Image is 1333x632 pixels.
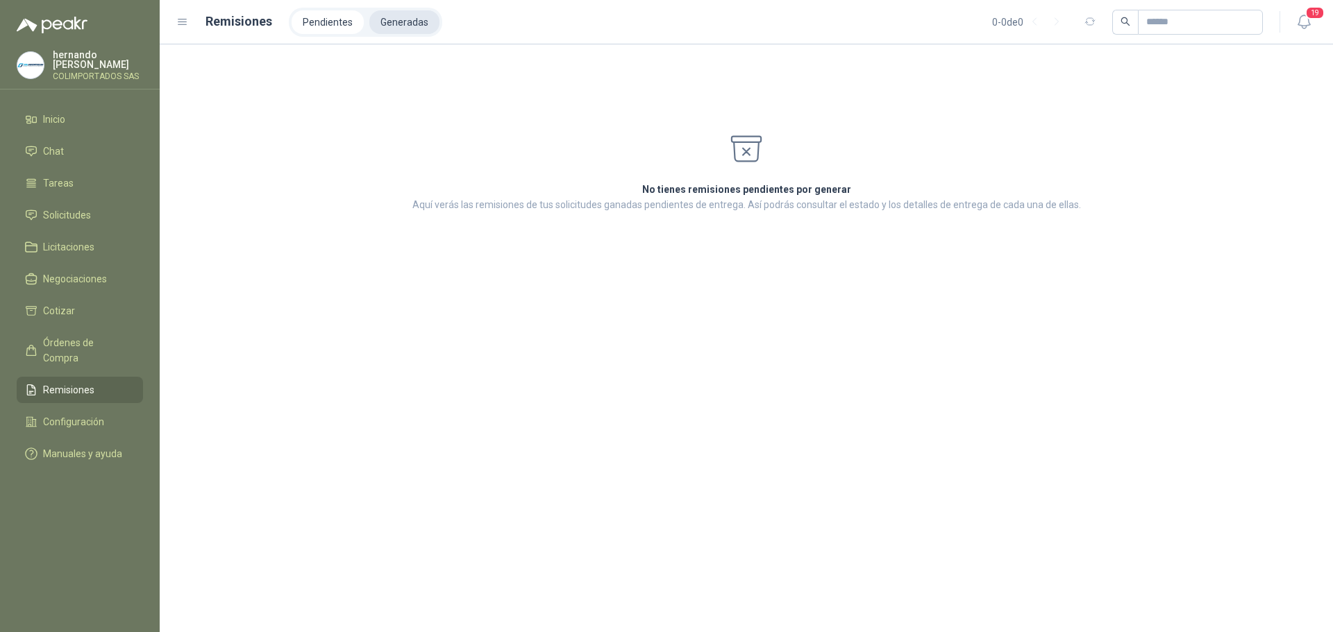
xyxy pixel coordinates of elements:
a: Órdenes de Compra [17,330,143,371]
a: Licitaciones [17,234,143,260]
span: Solicitudes [43,207,91,223]
a: Pendientes [292,10,364,34]
a: Solicitudes [17,202,143,228]
a: Remisiones [17,377,143,403]
span: Cotizar [43,303,75,318]
span: Manuales y ayuda [43,446,122,461]
span: Licitaciones [43,239,94,255]
span: search [1121,17,1130,26]
a: Tareas [17,170,143,196]
h1: Remisiones [206,12,272,31]
span: Chat [43,144,64,159]
span: Negociaciones [43,271,107,287]
img: Logo peakr [17,17,87,33]
strong: No tienes remisiones pendientes por generar [642,184,851,195]
p: Aquí verás las remisiones de tus solicitudes ganadas pendientes de entrega. Así podrás consultar ... [412,197,1081,212]
a: Negociaciones [17,266,143,292]
span: Tareas [43,176,74,191]
a: Chat [17,138,143,164]
button: 19 [1291,10,1316,35]
a: Inicio [17,106,143,133]
a: Generadas [369,10,439,34]
a: Manuales y ayuda [17,441,143,467]
span: Configuración [43,414,104,429]
span: Remisiones [43,382,94,398]
p: hernando [PERSON_NAME] [53,50,143,69]
a: Configuración [17,409,143,435]
span: Inicio [43,112,65,127]
span: Órdenes de Compra [43,335,130,366]
a: Cotizar [17,298,143,324]
img: Company Logo [17,52,44,78]
div: 0 - 0 de 0 [992,11,1068,33]
p: COLIMPORTADOS SAS [53,72,143,80]
span: 19 [1305,6,1325,19]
